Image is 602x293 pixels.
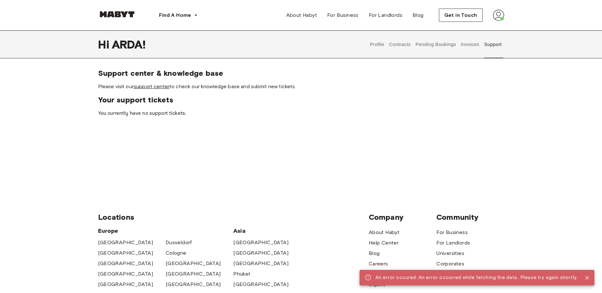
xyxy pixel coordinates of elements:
a: Blog [407,9,429,22]
span: Your support tickets [98,95,504,105]
span: About Habyt [286,11,317,19]
a: [GEOGRAPHIC_DATA] [166,281,221,288]
span: Support center & knowledge base [98,68,504,78]
span: For Business [327,11,359,19]
button: Find A Home [154,9,203,22]
a: [GEOGRAPHIC_DATA] [98,249,153,257]
a: For Landlords [436,239,470,247]
div: user profile tabs [367,30,504,58]
span: For Landlords [369,11,402,19]
span: Find A Home [159,11,191,19]
span: ARDA ! [112,38,146,51]
a: [GEOGRAPHIC_DATA] [98,239,153,246]
span: Community [436,212,504,222]
a: Phuket [233,270,250,278]
a: [GEOGRAPHIC_DATA] [233,239,288,246]
span: Europe [98,227,234,235]
span: Get in Touch [444,11,477,19]
a: For Business [322,9,364,22]
a: Help Center [369,239,399,247]
a: Dusseldorf [166,239,192,246]
p: You currently have no support tickets. [98,110,504,117]
button: Profile [369,30,385,58]
span: Hi [98,38,112,51]
a: Blog [369,250,380,257]
a: [GEOGRAPHIC_DATA] [98,270,153,278]
a: [GEOGRAPHIC_DATA] [166,270,221,278]
button: Get in Touch [439,9,483,22]
a: About Habyt [281,9,322,22]
span: Company [369,212,436,222]
a: [GEOGRAPHIC_DATA] [233,249,288,257]
span: Asia [233,227,301,235]
button: Contracts [388,30,412,58]
a: [GEOGRAPHIC_DATA] [166,260,221,267]
span: Blog [413,11,424,19]
a: Universities [436,250,464,257]
button: Pending Bookings [415,30,457,58]
img: avatar [493,10,504,21]
img: Habyt [98,11,136,17]
span: Please visit our to check our knowledge base and submit new tickets. [98,83,504,90]
a: About Habyt [369,229,400,236]
a: Corporates [436,260,464,268]
a: Careers [369,260,388,268]
span: Locations [98,212,369,222]
a: [GEOGRAPHIC_DATA] [233,281,288,288]
a: Cologne [166,249,187,257]
button: Support [483,30,503,58]
button: Invoices [460,30,480,58]
button: Close [582,273,592,283]
a: For Landlords [364,9,407,22]
a: [GEOGRAPHIC_DATA] [98,260,153,267]
a: [GEOGRAPHIC_DATA] [233,260,288,267]
a: support center [134,83,169,89]
a: For Business [436,229,468,236]
div: An error occured: An error occurred while fetching the data.. Please try again shortly. [375,272,577,283]
a: [GEOGRAPHIC_DATA] [98,281,153,288]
